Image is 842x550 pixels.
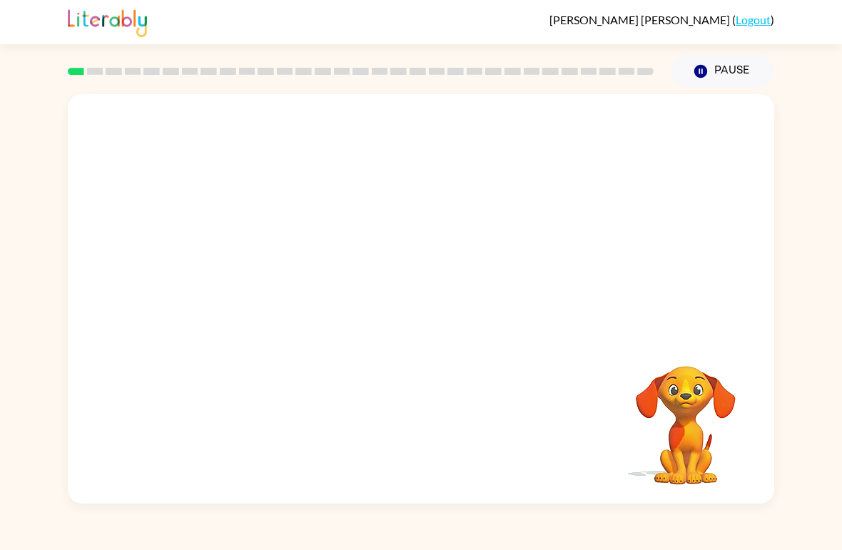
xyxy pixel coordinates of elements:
a: Logout [736,13,771,26]
div: ( ) [549,13,774,26]
img: Literably [68,6,147,37]
video: Your browser must support playing .mp4 files to use Literably. Please try using another browser. [614,344,757,487]
button: Pause [671,55,774,88]
span: [PERSON_NAME] [PERSON_NAME] [549,13,732,26]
